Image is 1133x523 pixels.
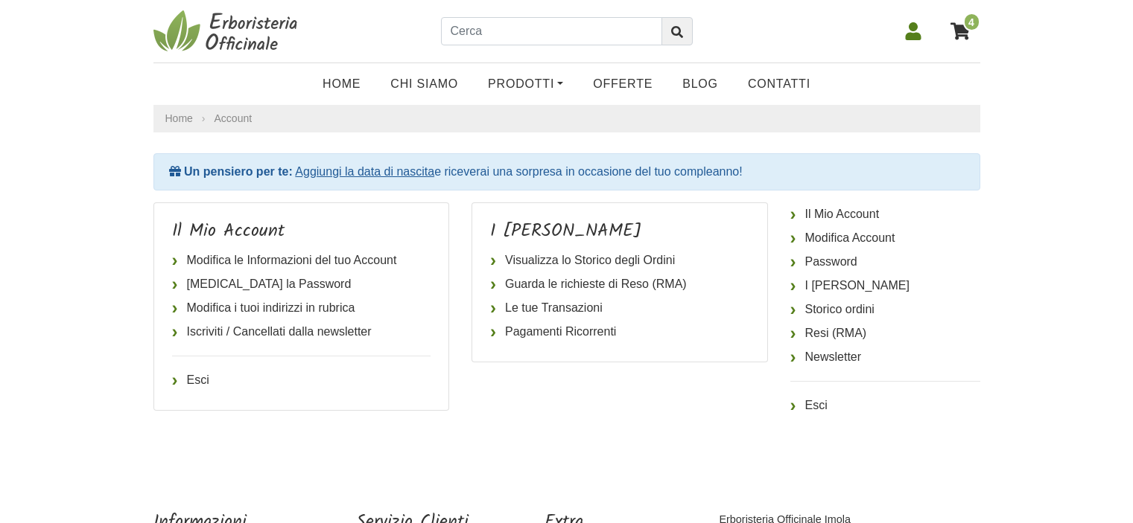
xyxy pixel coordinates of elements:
[733,69,825,99] a: Contatti
[667,69,733,99] a: Blog
[375,69,473,99] a: Chi Siamo
[490,221,749,243] h4: I [PERSON_NAME]
[490,296,749,320] a: Le tue Transazioni
[790,226,980,250] a: Modifica Account
[578,69,667,99] a: OFFERTE
[172,296,431,320] a: Modifica i tuoi indirizzi in rubrica
[790,202,980,226] a: Il Mio Account
[790,394,980,417] a: Esci
[172,221,431,243] h4: Il Mio Account
[943,13,980,50] a: 4
[473,69,578,99] a: Prodotti
[165,111,193,126] a: Home
[153,9,302,54] img: Erboristeria Officinale
[184,165,293,178] strong: Un pensiero per te:
[153,153,980,190] div: e riceverai una sorpresa in occasione del tuo compleanno!
[215,112,253,124] a: Account
[790,298,980,321] a: Storico ordini
[490,272,749,296] a: Guarda le richieste di Reso (RMA)
[172,248,431,272] a: Modifica le Informazioni del tuo Account
[490,248,749,272] a: Visualizza lo Storico degli Ordini
[441,17,662,45] input: Cerca
[172,368,431,392] a: Esci
[172,272,431,296] a: [MEDICAL_DATA] la Password
[790,345,980,369] a: Newsletter
[963,13,980,31] span: 4
[308,69,375,99] a: Home
[172,320,431,344] a: Iscriviti / Cancellati dalla newsletter
[790,250,980,274] a: Password
[790,274,980,298] a: I [PERSON_NAME]
[295,165,434,178] a: Aggiungi la data di nascita
[790,321,980,345] a: Resi (RMA)
[153,105,980,132] nav: breadcrumb
[490,320,749,344] a: Pagamenti Ricorrenti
